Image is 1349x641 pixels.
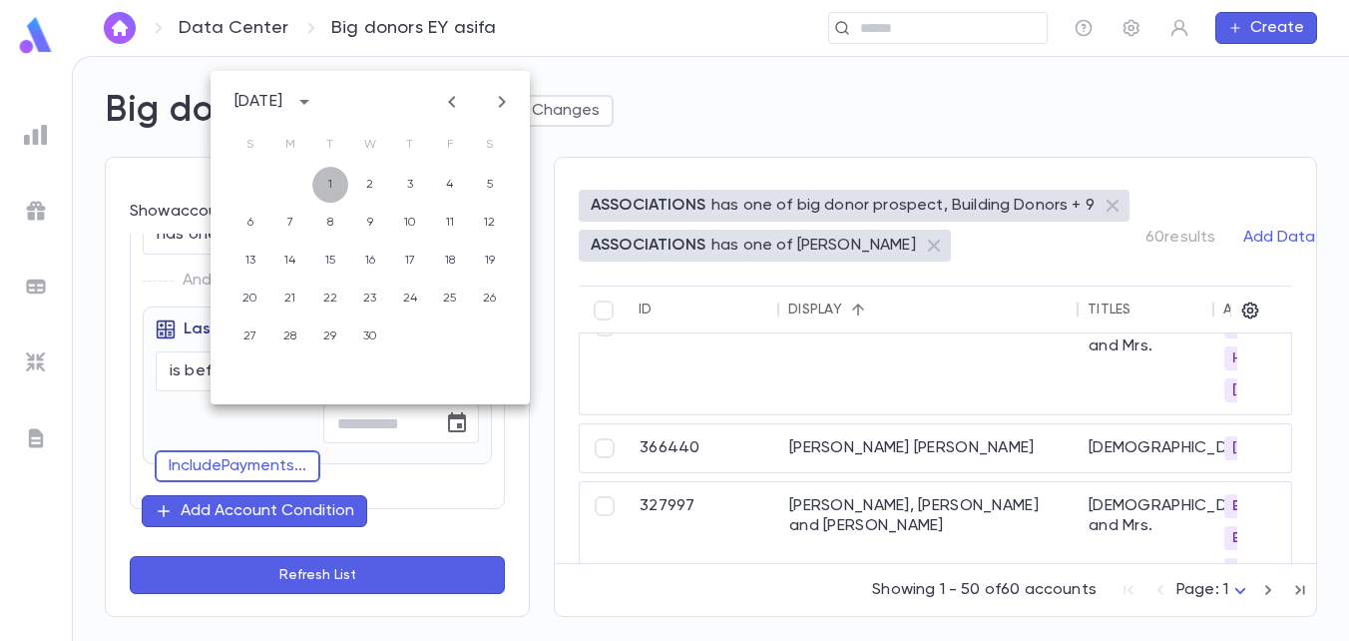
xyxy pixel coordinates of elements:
[179,17,288,39] a: Data Center
[392,243,428,279] button: 17
[352,319,388,354] button: 30
[232,205,268,241] button: 6
[130,556,505,594] button: Refresh List
[24,199,48,223] img: campaigns_grey.99e729a5f7ee94e3726e6486bddda8f1.svg
[432,205,468,241] button: 11
[142,495,367,527] button: Add Account Condition
[472,205,508,241] button: 12
[352,205,388,241] button: 9
[591,196,705,216] p: ASSOCIATIONS
[437,403,477,443] button: Choose date
[392,167,428,203] button: 3
[842,294,874,325] button: Sort
[312,167,348,203] button: 1
[711,196,1095,216] p: has one of big donor prospect, Building Donors + 9
[436,86,468,118] button: Previous month
[779,303,1079,414] div: [PERSON_NAME] and [PERSON_NAME]
[472,125,508,165] span: Saturday
[232,319,268,354] button: 27
[232,243,268,279] button: 13
[234,92,282,112] div: [DATE]
[272,243,308,279] button: 14
[155,450,320,482] button: IncludePayments...
[130,202,505,222] p: Show accounts that have
[591,236,705,256] p: ASSOCIATIONS
[472,243,508,279] button: 19
[312,319,348,354] button: 29
[1215,12,1317,44] button: Create
[392,205,428,241] button: 10
[1224,562,1327,578] span: Mega Donor
[392,281,428,317] button: 24
[432,125,468,165] span: Friday
[156,352,311,391] div: is before
[630,303,779,414] div: 327837
[352,243,388,279] button: 16
[1145,228,1215,248] p: 60 results
[232,125,268,165] span: Sunday
[788,302,842,318] div: Display
[432,167,468,203] button: 4
[579,190,1129,222] div: ASSOCIATIONShas one of big donor prospect, Building Donors + 9
[16,16,56,55] img: logo
[24,275,48,299] img: batches_grey.339ca447c9d9533ef1741baa751efc33.svg
[449,95,614,127] button: Unsaved Changes
[105,89,433,133] h2: Big donors EY asifa
[472,281,508,317] button: 26
[272,281,308,317] button: 21
[352,281,388,317] button: 23
[272,205,308,241] button: 7
[352,167,388,203] button: 2
[108,20,132,36] img: home_white.a664292cf8c1dea59945f0da9f25487c.svg
[331,17,496,39] p: Big donors EY asifa
[653,294,684,325] button: Sort
[170,363,236,379] span: is before
[1176,582,1228,598] span: Page: 1
[1131,294,1163,325] button: Sort
[392,125,428,165] span: Thursday
[1079,424,1214,472] div: [DEMOGRAPHIC_DATA]
[312,281,348,317] button: 22
[24,350,48,374] img: imports_grey.530a8a0e642e233f2baf0ef88e8c9fcb.svg
[639,302,653,318] div: ID
[1088,302,1131,318] div: Titles
[579,230,951,262] div: ASSOCIATIONShas one of [PERSON_NAME]
[486,86,518,118] button: Next month
[630,424,779,472] div: 366440
[157,227,238,243] span: has one of
[24,123,48,147] img: reports_grey.c525e4749d1bce6a11f5fe2a8de1b229.svg
[472,167,508,203] button: 5
[143,216,311,255] div: has one of
[1079,303,1214,414] div: [DEMOGRAPHIC_DATA] and Mrs.
[1224,498,1348,514] span: Building Donors
[1176,575,1252,606] div: Page: 1
[272,319,308,354] button: 28
[1224,530,1348,546] span: Building Donors
[312,125,348,165] span: Tuesday
[432,281,468,317] button: 25
[312,205,348,241] button: 8
[711,236,916,256] p: has one of [PERSON_NAME]
[183,267,212,295] p: And
[352,125,388,165] span: Wednesday
[779,424,1079,472] div: [PERSON_NAME] [PERSON_NAME]
[272,125,308,165] span: Monday
[1224,350,1317,366] span: High Donor
[181,501,354,521] div: Add Account Condition
[432,243,468,279] button: 18
[24,426,48,450] img: letters_grey.7941b92b52307dd3b8a917253454ce1c.svg
[288,86,320,118] button: calendar view is open, switch to year view
[872,580,1097,600] p: Showing 1 - 50 of 60 accounts
[232,281,268,317] button: 20
[312,243,348,279] button: 15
